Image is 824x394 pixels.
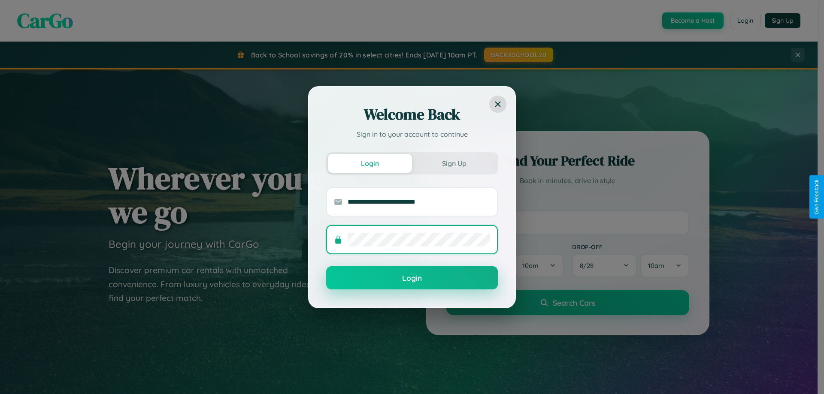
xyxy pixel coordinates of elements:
[328,154,412,173] button: Login
[326,266,498,289] button: Login
[412,154,496,173] button: Sign Up
[326,104,498,125] h2: Welcome Back
[814,180,820,214] div: Give Feedback
[326,129,498,139] p: Sign in to your account to continue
